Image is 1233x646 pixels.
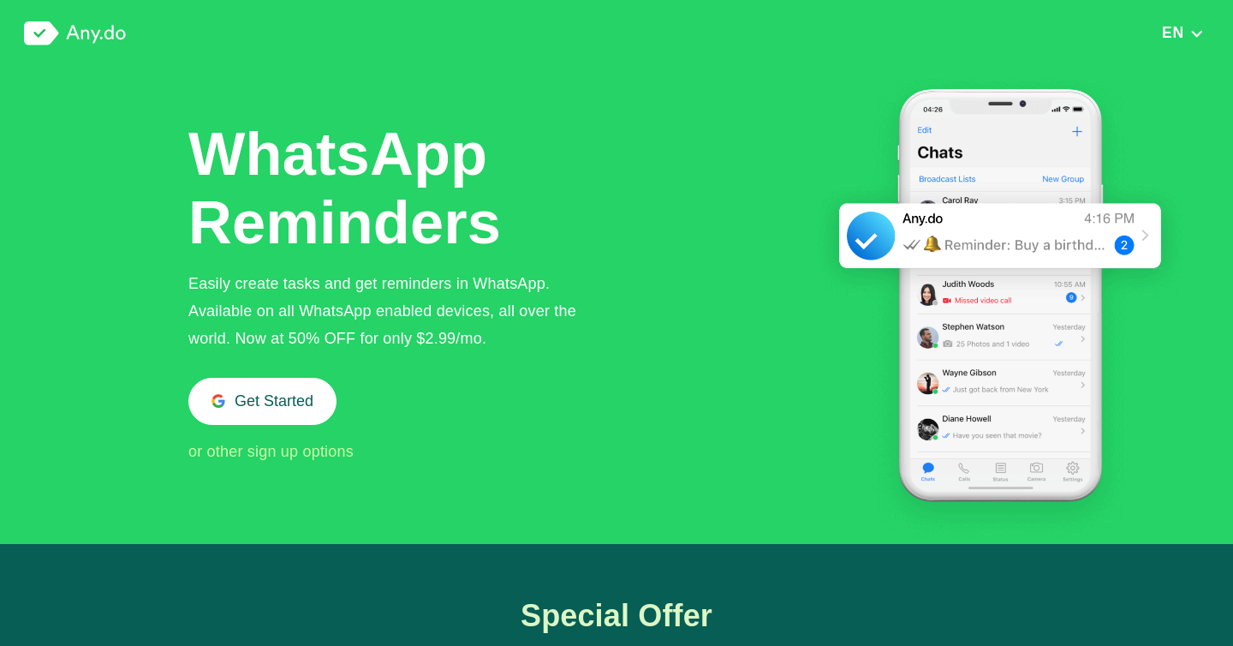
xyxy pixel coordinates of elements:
[188,378,337,425] button: Get Started
[1162,24,1184,41] span: EN
[1157,23,1209,42] button: EN
[188,270,605,352] div: Easily create tasks and get reminders in WhatsApp. Available on all WhatsApp enabled devices, all...
[188,120,505,257] h1: WhatsApp Reminders
[816,67,1184,544] img: WhatsApp Tasks & Reminders
[1189,27,1204,39] img: down
[483,599,750,633] h1: Special Offer
[24,21,126,45] img: logo
[188,443,354,460] span: or other sign up options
